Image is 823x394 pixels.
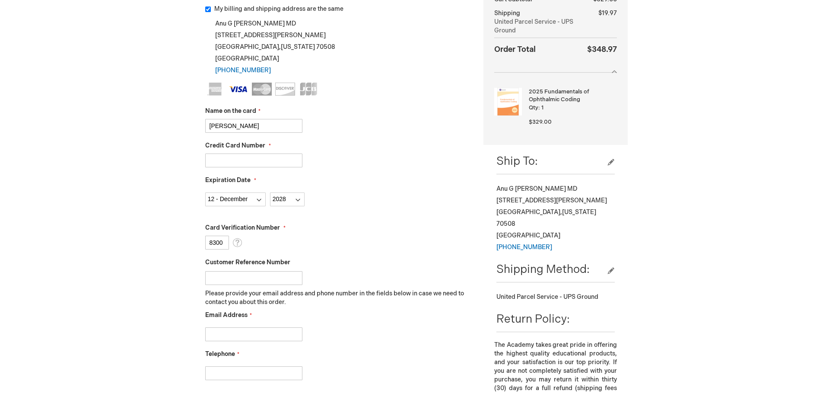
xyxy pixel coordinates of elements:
input: Credit Card Number [205,154,302,167]
img: JCB [299,83,318,96]
span: Customer Reference Number [205,259,290,266]
span: Telephone [205,350,235,358]
span: [US_STATE] [562,208,596,216]
img: American Express [205,83,225,96]
span: Ship To: [496,155,538,168]
span: United Parcel Service - UPS Ground [496,293,598,301]
span: Qty [529,104,538,111]
img: Visa [229,83,248,96]
span: 1 [541,104,543,111]
div: Anu G [PERSON_NAME] MD [STREET_ADDRESS][PERSON_NAME] [GEOGRAPHIC_DATA] , 70508 [GEOGRAPHIC_DATA] [496,183,614,253]
img: 2025 Fundamentals of Ophthalmic Coding [494,88,522,115]
span: United Parcel Service - UPS Ground [494,18,587,35]
span: Shipping Method: [496,263,590,276]
img: Discover [275,83,295,96]
strong: 2025 Fundamentals of Ophthalmic Coding [529,88,614,104]
span: Name on the card [205,107,256,115]
span: $348.97 [587,45,617,54]
p: Please provide your email address and phone number in the fields below in case we need to contact... [205,289,471,307]
span: Email Address [205,311,248,319]
span: Return Policy: [496,313,570,326]
span: [US_STATE] [281,43,315,51]
input: Card Verification Number [205,236,229,250]
img: MasterCard [252,83,272,96]
span: $329.00 [529,119,552,125]
strong: Order Total [494,43,536,55]
span: Shipping [494,10,520,17]
div: Anu G [PERSON_NAME] MD [STREET_ADDRESS][PERSON_NAME] [GEOGRAPHIC_DATA] , 70508 [GEOGRAPHIC_DATA] [205,18,471,76]
a: [PHONE_NUMBER] [215,67,271,74]
span: Credit Card Number [205,142,265,149]
span: My billing and shipping address are the same [214,5,343,13]
a: [PHONE_NUMBER] [496,243,552,251]
span: $19.97 [598,10,617,17]
span: Expiration Date [205,176,251,184]
span: Card Verification Number [205,224,280,231]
